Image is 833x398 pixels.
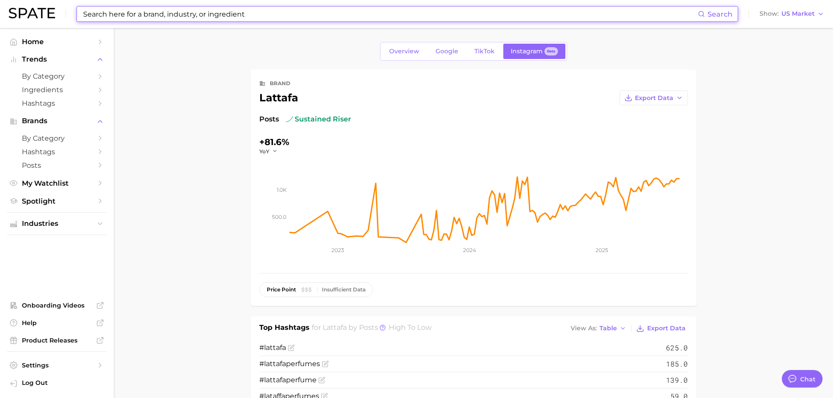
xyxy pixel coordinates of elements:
button: Trends [7,53,107,66]
span: lattafa [264,343,286,352]
span: Show [760,11,779,16]
tspan: 1.0k [277,187,287,193]
span: lattafa [323,323,347,332]
img: SPATE [9,8,55,18]
button: Industries [7,217,107,230]
tspan: 2024 [463,247,476,253]
button: ShowUS Market [757,8,826,20]
span: Onboarding Videos [22,301,92,309]
button: Flag as miscategorized or irrelevant [322,360,329,367]
span: sustained riser [286,114,351,125]
a: Home [7,35,107,48]
span: Product Releases [22,336,92,344]
img: sustained riser [286,116,293,123]
a: Log out. Currently logged in with e-mail roberto.gil@givaudan.com. [7,376,107,391]
tspan: 2025 [595,247,608,253]
span: Google [436,48,458,55]
span: View As [571,326,597,331]
span: Export Data [635,94,673,102]
h1: Top Hashtags [259,322,310,335]
span: Export Data [647,325,686,332]
a: Settings [7,359,107,372]
span: Help [22,319,92,327]
span: Industries [22,220,92,228]
button: Export Data [634,322,687,335]
span: 185.0 [666,359,688,369]
span: high to low [389,323,432,332]
span: Overview [389,48,419,55]
span: by Category [22,72,92,80]
span: Log Out [22,379,100,387]
button: View AsTable [568,323,629,334]
span: # perfume [259,376,317,384]
button: price pointInsufficient Data [259,282,373,297]
span: Beta [547,48,555,55]
span: My Watchlist [22,179,92,187]
div: Insufficient Data [322,287,366,293]
a: Onboarding Videos [7,299,107,312]
span: lattafa [264,376,286,384]
span: 625.0 [666,343,688,353]
span: US Market [781,11,815,16]
span: YoY [259,148,269,155]
a: Ingredients [7,83,107,97]
div: lattafa [259,93,298,103]
button: Brands [7,114,107,128]
a: Spotlight [7,194,107,208]
span: Spotlight [22,197,92,205]
a: TikTok [467,44,502,59]
span: Settings [22,361,92,369]
a: Overview [382,44,427,59]
span: # perfumes [259,360,320,368]
span: price point [267,287,296,293]
a: Hashtags [7,145,107,159]
div: +81.6% [259,135,289,149]
a: Help [7,316,107,329]
span: Trends [22,55,92,63]
span: Brands [22,117,92,125]
span: Hashtags [22,148,92,156]
span: Posts [22,161,92,170]
span: lattafa [264,360,286,368]
span: by Category [22,134,92,142]
input: Search here for a brand, industry, or ingredient [82,7,698,21]
h2: for by Posts [312,322,432,335]
tspan: 500.0 [272,214,286,220]
span: 139.0 [666,375,688,385]
span: Home [22,38,92,46]
a: Product Releases [7,334,107,347]
span: Ingredients [22,86,92,94]
a: Posts [7,159,107,172]
a: My Watchlist [7,177,107,190]
button: Flag as miscategorized or irrelevant [288,344,295,351]
button: Flag as miscategorized or irrelevant [318,377,325,384]
tspan: 2023 [331,247,344,253]
div: brand [270,78,290,89]
button: Export Data [620,90,688,105]
a: Hashtags [7,97,107,110]
span: Table [599,326,617,331]
span: # [259,343,286,352]
a: InstagramBeta [503,44,565,59]
span: Hashtags [22,99,92,107]
button: YoY [259,148,278,155]
a: by Category [7,69,107,83]
span: TikTok [474,48,495,55]
a: Google [428,44,466,59]
a: by Category [7,132,107,145]
span: Instagram [511,48,543,55]
span: Search [708,10,732,18]
span: Posts [259,114,279,125]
